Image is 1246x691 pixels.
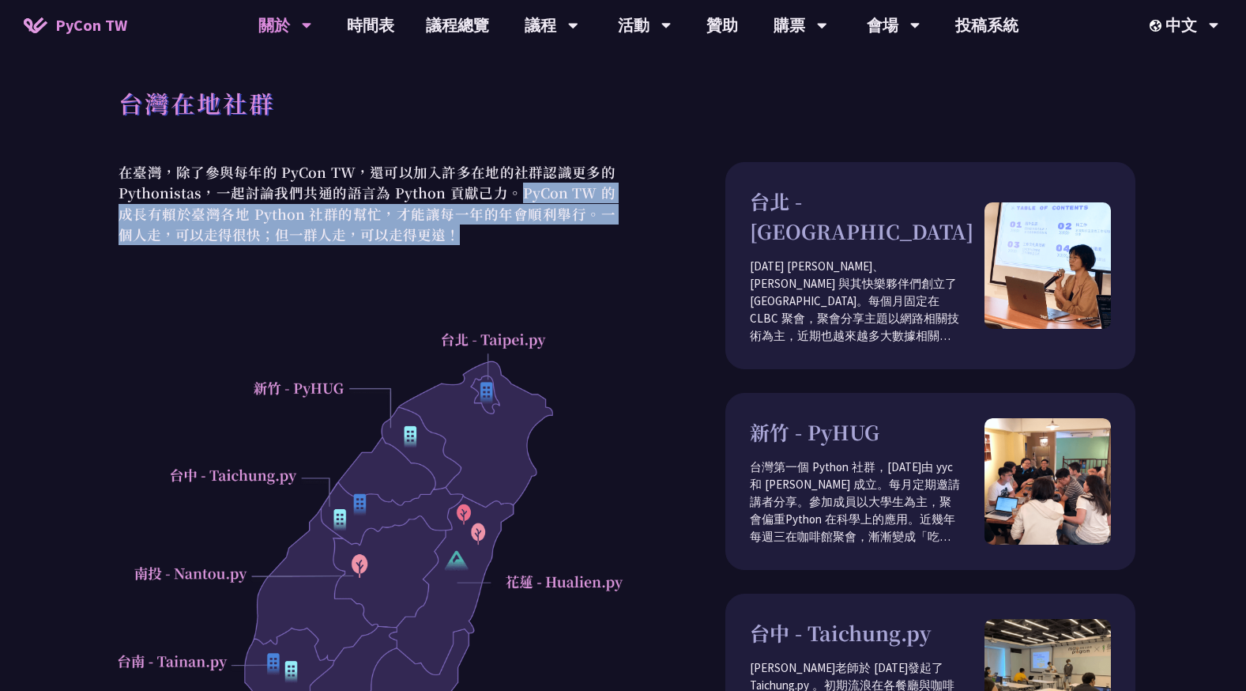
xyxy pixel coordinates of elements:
h3: 新竹 - PyHUG [750,417,984,447]
img: pyhug [984,418,1111,545]
span: PyCon TW [55,13,127,37]
p: 台灣第一個 Python 社群，[DATE]由 yyc 和 [PERSON_NAME] 成立。每月定期邀請講者分享。參加成員以大學生為主，聚會偏重Python 在科學上的應用。近幾年每週三在咖啡... [750,459,984,546]
img: taipei [984,202,1111,329]
p: [DATE] [PERSON_NAME]、[PERSON_NAME] 與其快樂夥伴們創立了 [GEOGRAPHIC_DATA]。每個月固定在 CLBC 聚會，聚會分享主題以網路相關技術為主，近期... [750,258,984,345]
h3: 台北 - [GEOGRAPHIC_DATA] [750,187,984,246]
h1: 台灣在地社群 [119,79,275,126]
img: Home icon of PyCon TW 2025 [24,17,47,33]
p: 在臺灣，除了參與每年的 PyCon TW，還可以加入許多在地的社群認識更多的 Pythonistas，一起討論我們共通的語言為 Python 貢獻己力。PyCon TW 的成長有賴於臺灣各地 P... [111,162,623,245]
img: Locale Icon [1150,20,1165,32]
h3: 台中 - Taichung.py [750,618,984,648]
a: PyCon TW [8,6,143,45]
